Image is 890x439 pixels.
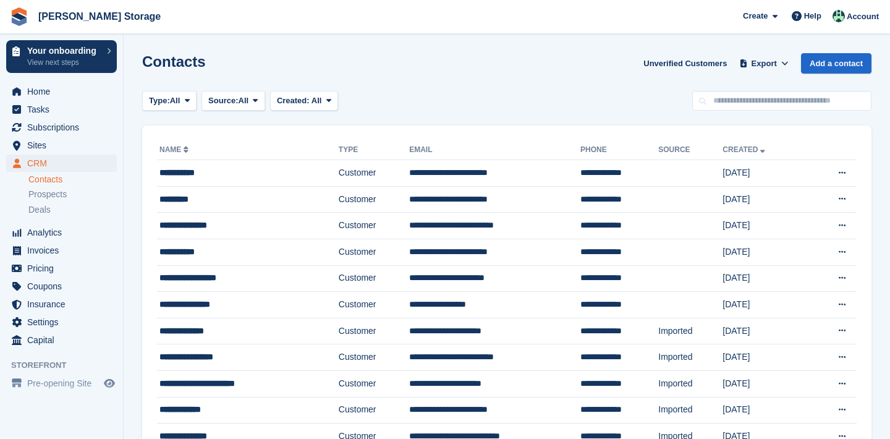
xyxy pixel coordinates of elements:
span: Invoices [27,242,101,259]
span: Pre-opening Site [27,375,101,392]
span: All [239,95,249,107]
span: Insurance [27,296,101,313]
span: Create [743,10,768,22]
a: menu [6,331,117,349]
td: Imported [658,370,723,397]
img: stora-icon-8386f47178a22dfd0bd8f6a31ec36ba5ce8667c1dd55bd0f319d3a0aa187defe.svg [10,7,28,26]
span: Settings [27,313,101,331]
a: menu [6,375,117,392]
button: Created: All [270,91,338,111]
span: Account [847,11,879,23]
button: Type: All [142,91,197,111]
span: Pricing [27,260,101,277]
td: Customer [339,344,409,371]
td: [DATE] [723,239,808,265]
td: Customer [339,265,409,292]
h1: Contacts [142,53,206,70]
span: Home [27,83,101,100]
td: [DATE] [723,318,808,344]
a: Deals [28,203,117,216]
span: Sites [27,137,101,154]
span: Analytics [27,224,101,241]
span: Created: [277,96,310,105]
span: Type: [149,95,170,107]
td: [DATE] [723,213,808,239]
span: Capital [27,331,101,349]
a: menu [6,224,117,241]
th: Source [658,140,723,160]
a: Contacts [28,174,117,185]
a: Unverified Customers [638,53,732,74]
a: menu [6,101,117,118]
span: Source: [208,95,238,107]
td: Customer [339,397,409,424]
a: Name [159,145,191,154]
a: Created [723,145,768,154]
span: Help [804,10,821,22]
button: Source: All [201,91,265,111]
td: Imported [658,344,723,371]
td: Customer [339,370,409,397]
span: Tasks [27,101,101,118]
td: Imported [658,318,723,344]
span: All [170,95,180,107]
span: Deals [28,204,51,216]
td: [DATE] [723,160,808,187]
a: menu [6,278,117,295]
span: Prospects [28,189,67,200]
th: Email [409,140,580,160]
td: [DATE] [723,186,808,213]
td: Customer [339,292,409,318]
td: [DATE] [723,370,808,397]
a: menu [6,313,117,331]
a: menu [6,83,117,100]
th: Type [339,140,409,160]
a: menu [6,242,117,259]
a: menu [6,296,117,313]
a: menu [6,155,117,172]
a: Your onboarding View next steps [6,40,117,73]
td: Customer [339,160,409,187]
img: Nicholas Pain [833,10,845,22]
td: Customer [339,186,409,213]
span: Subscriptions [27,119,101,136]
td: [DATE] [723,292,808,318]
p: View next steps [27,57,101,68]
a: [PERSON_NAME] Storage [33,6,166,27]
span: All [311,96,322,105]
span: CRM [27,155,101,172]
button: Export [737,53,791,74]
span: Export [752,58,777,70]
td: Customer [339,213,409,239]
span: Coupons [27,278,101,295]
a: menu [6,119,117,136]
span: Storefront [11,359,123,372]
th: Phone [580,140,658,160]
a: Preview store [102,376,117,391]
td: [DATE] [723,265,808,292]
a: Add a contact [801,53,871,74]
td: Imported [658,397,723,424]
td: [DATE] [723,397,808,424]
a: menu [6,137,117,154]
td: [DATE] [723,344,808,371]
a: Prospects [28,188,117,201]
td: Customer [339,318,409,344]
td: Customer [339,239,409,265]
p: Your onboarding [27,46,101,55]
a: menu [6,260,117,277]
